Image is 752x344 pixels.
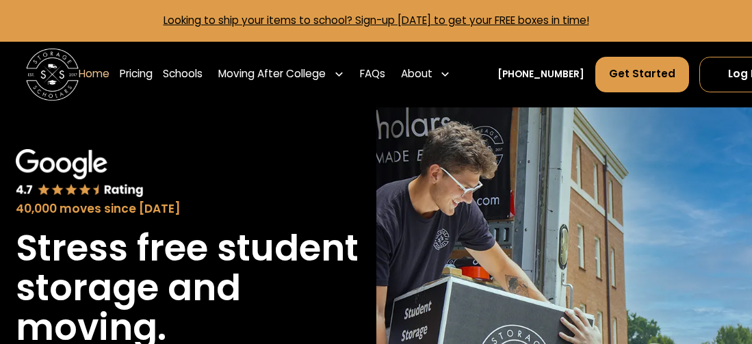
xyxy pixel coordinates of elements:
div: 40,000 moves since [DATE] [16,200,361,218]
div: Moving After College [218,66,326,82]
img: Storage Scholars main logo [26,49,78,101]
div: About [396,56,456,93]
a: Pricing [120,56,153,93]
a: Looking to ship your items to school? Sign-up [DATE] to get your FREE boxes in time! [164,13,589,27]
a: Home [79,56,109,93]
div: Moving After College [213,56,350,93]
a: [PHONE_NUMBER] [497,68,584,81]
div: About [401,66,432,82]
img: Google 4.7 star rating [16,149,144,198]
a: Schools [163,56,203,93]
a: FAQs [360,56,385,93]
a: Get Started [595,57,689,92]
